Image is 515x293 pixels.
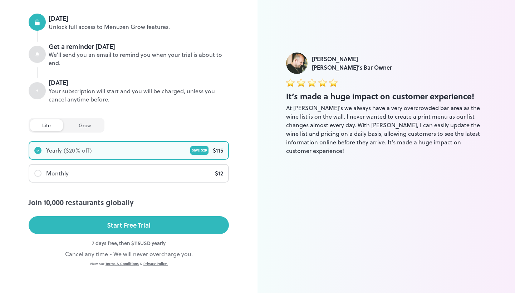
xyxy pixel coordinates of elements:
[46,146,62,155] div: Yearly
[67,119,103,131] div: grow
[107,220,151,230] div: Start Free Trial
[312,63,392,72] div: [PERSON_NAME]’s Bar Owner
[286,104,486,155] div: At [PERSON_NAME]'s we always have a very overcrowded bar area as the wine list is on the wall. I ...
[49,23,229,31] div: Unlock full access to Menuzen Grow features.
[286,90,486,102] div: It’s made a huge impact on customer experience!
[29,197,229,208] div: Join 10,000 restaurants globally
[308,78,316,87] img: star
[286,53,308,74] img: Luke Foyle
[29,239,229,247] div: 7 days free, then $ 115 USD yearly
[30,119,63,131] div: lite
[318,78,327,87] img: star
[286,78,295,87] img: star
[49,78,229,87] div: [DATE]
[29,216,229,234] button: Start Free Trial
[190,146,209,155] div: Save $ 29
[49,14,229,23] div: [DATE]
[143,261,168,266] a: Privacy Policy.
[29,261,229,267] div: View our &
[215,169,223,178] div: $ 12
[49,51,229,67] div: We’ll send you an email to remind you when your trial is about to end.
[213,146,223,155] div: $ 115
[106,261,139,266] a: Terms & Conditions
[46,169,69,178] div: Monthly
[64,146,92,155] div: ($ 20 % off)
[312,55,392,63] div: [PERSON_NAME]
[49,87,229,104] div: Your subscription will start and you will be charged, unless you cancel anytime before.
[329,78,338,87] img: star
[29,250,229,258] div: Cancel any time - We will never overcharge you.
[297,78,305,87] img: star
[49,42,229,51] div: Get a reminder [DATE]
